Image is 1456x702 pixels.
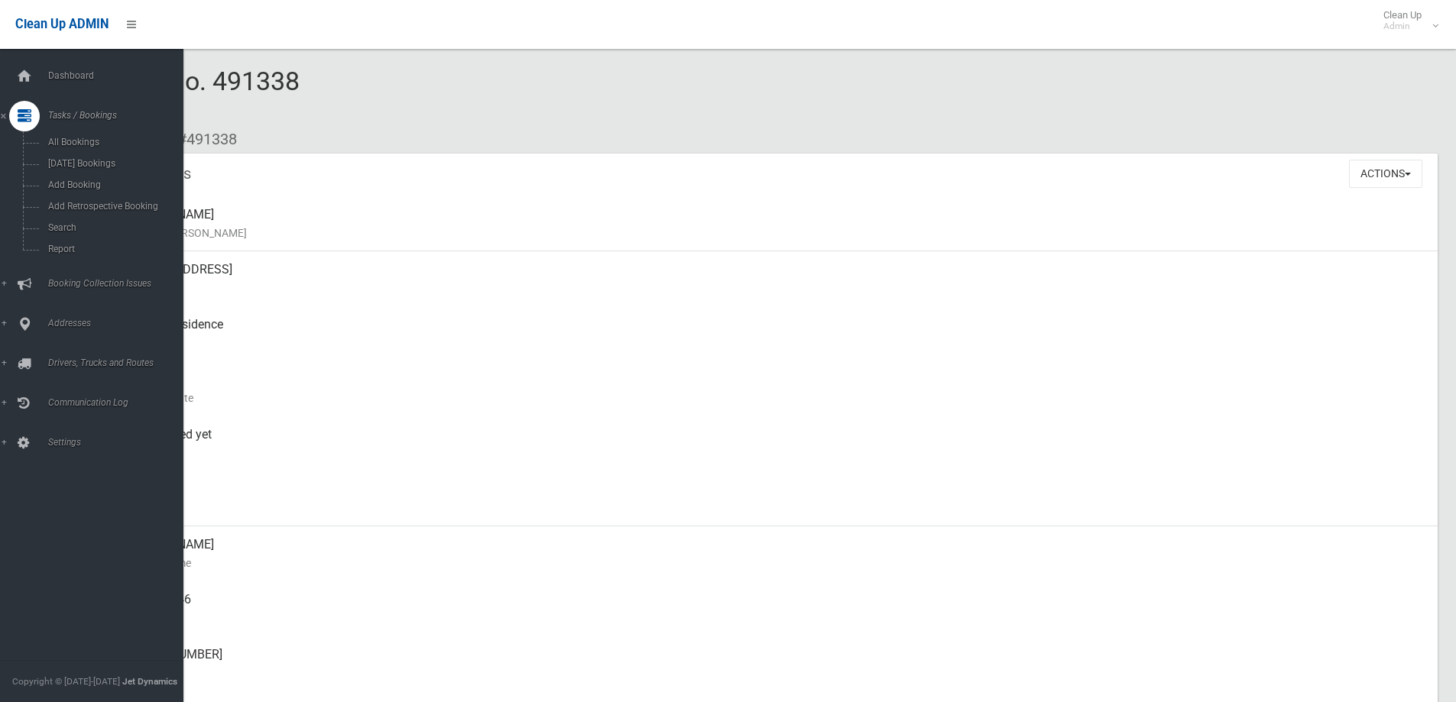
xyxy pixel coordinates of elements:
div: Not collected yet [122,416,1425,471]
div: [PHONE_NUMBER] [122,636,1425,691]
span: Communication Log [44,397,195,408]
div: [PERSON_NAME] [122,526,1425,581]
span: Addresses [44,318,195,328]
li: #491338 [167,125,237,154]
span: Booking Collection Issues [44,278,195,289]
span: Tasks / Bookings [44,110,195,121]
button: Actions [1349,160,1422,188]
span: Add Booking [44,180,182,190]
span: Clean Up ADMIN [15,17,109,31]
strong: Jet Dynamics [122,676,177,687]
small: Collected At [122,444,1425,462]
small: Contact Name [122,554,1425,572]
small: Zone [122,499,1425,517]
span: Clean Up [1376,9,1437,32]
small: Admin [1383,21,1422,32]
span: Search [44,222,182,233]
div: [DATE] [122,361,1425,416]
small: Collection Date [122,389,1425,407]
div: [DATE] [122,471,1425,526]
small: Landline [122,664,1425,682]
small: Mobile [122,609,1425,627]
span: Dashboard [44,70,195,81]
div: [PERSON_NAME] [122,196,1425,251]
span: All Bookings [44,137,182,147]
span: Settings [44,437,195,448]
span: Booking No. 491338 [67,66,300,125]
small: Name of [PERSON_NAME] [122,224,1425,242]
div: Front of Residence [122,306,1425,361]
span: Report [44,244,182,254]
small: Address [122,279,1425,297]
small: Pickup Point [122,334,1425,352]
span: Add Retrospective Booking [44,201,182,212]
div: 0422392346 [122,581,1425,636]
span: [DATE] Bookings [44,158,182,169]
span: Drivers, Trucks and Routes [44,357,195,368]
span: Copyright © [DATE]-[DATE] [12,676,120,687]
div: [STREET_ADDRESS] [122,251,1425,306]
